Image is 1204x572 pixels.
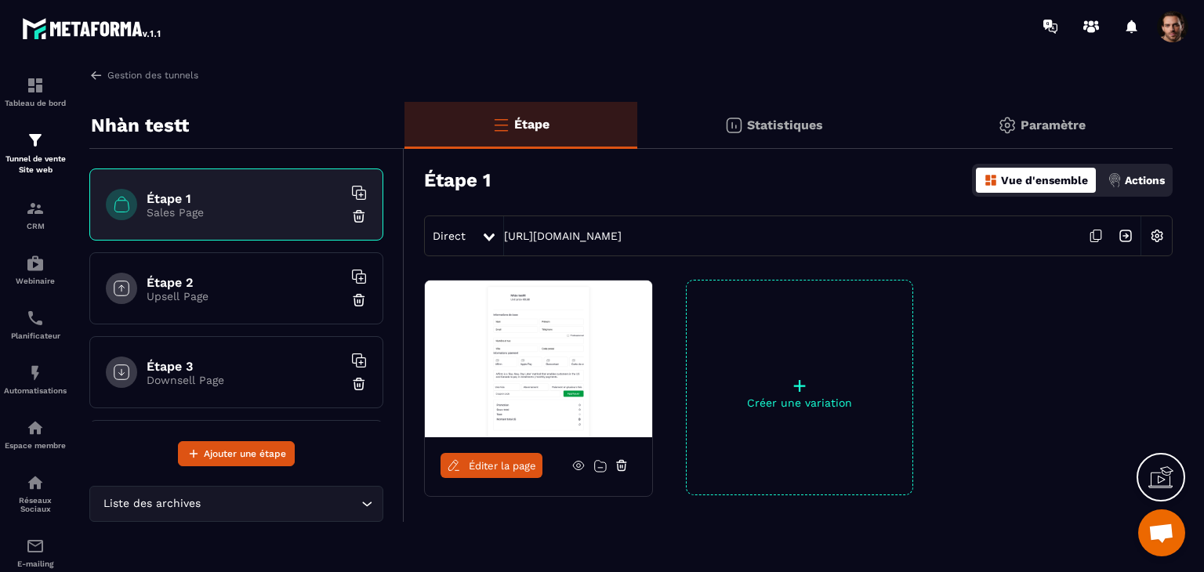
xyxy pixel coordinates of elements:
img: arrow-next.bcc2205e.svg [1111,221,1141,251]
a: formationformationTableau de bord [4,64,67,119]
p: + [687,375,912,396]
img: trash [351,208,367,224]
img: scheduler [26,309,45,328]
input: Search for option [204,495,357,512]
a: Gestion des tunnels [89,68,198,82]
img: actions.d6e523a2.png [1108,173,1122,187]
p: Vue d'ensemble [1001,174,1088,186]
a: social-networksocial-networkRéseaux Sociaux [4,462,67,525]
a: schedulerschedulerPlanificateur [4,297,67,352]
button: Ajouter une étape [178,441,295,466]
div: Search for option [89,486,383,522]
p: Upsell Page [147,290,343,302]
p: Sales Page [147,206,343,219]
a: formationformationCRM [4,187,67,242]
img: formation [26,199,45,218]
div: Mở cuộc trò chuyện [1138,509,1185,556]
p: Statistiques [747,118,823,132]
img: automations [26,254,45,273]
a: automationsautomationsWebinaire [4,242,67,297]
p: Réseaux Sociaux [4,496,67,513]
p: Downsell Page [147,374,343,386]
span: Liste des archives [100,495,204,512]
p: Planificateur [4,331,67,340]
p: Tableau de bord [4,99,67,107]
img: trash [351,376,367,392]
img: stats.20deebd0.svg [724,116,743,135]
img: dashboard-orange.40269519.svg [984,173,998,187]
img: trash [351,292,367,308]
p: Paramètre [1021,118,1086,132]
img: formation [26,76,45,95]
img: automations [26,418,45,437]
p: Actions [1125,174,1165,186]
h6: Étape 2 [147,275,343,290]
a: automationsautomationsAutomatisations [4,352,67,407]
a: Éditer la page [441,453,542,478]
h6: Étape 3 [147,359,343,374]
p: Webinaire [4,277,67,285]
img: formation [26,131,45,150]
img: social-network [26,473,45,492]
h6: Étape 1 [147,191,343,206]
img: logo [22,14,163,42]
img: arrow [89,68,103,82]
p: Créer une variation [687,396,912,409]
span: Direct [433,230,466,242]
p: Étape [514,117,549,132]
img: automations [26,364,45,382]
p: Automatisations [4,386,67,395]
img: email [26,537,45,556]
h3: Étape 1 [424,169,491,191]
p: Tunnel de vente Site web [4,154,67,176]
img: setting-gr.5f69749f.svg [998,116,1017,135]
p: Espace membre [4,441,67,450]
img: image [425,281,652,437]
p: CRM [4,222,67,230]
a: [URL][DOMAIN_NAME] [504,230,622,242]
a: formationformationTunnel de vente Site web [4,119,67,187]
img: bars-o.4a397970.svg [491,115,510,134]
span: Ajouter une étape [204,446,286,462]
p: E-mailing [4,559,67,568]
span: Éditer la page [469,460,536,472]
a: automationsautomationsEspace membre [4,407,67,462]
img: setting-w.858f3a88.svg [1142,221,1172,251]
p: Nhàn testt [91,110,189,141]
